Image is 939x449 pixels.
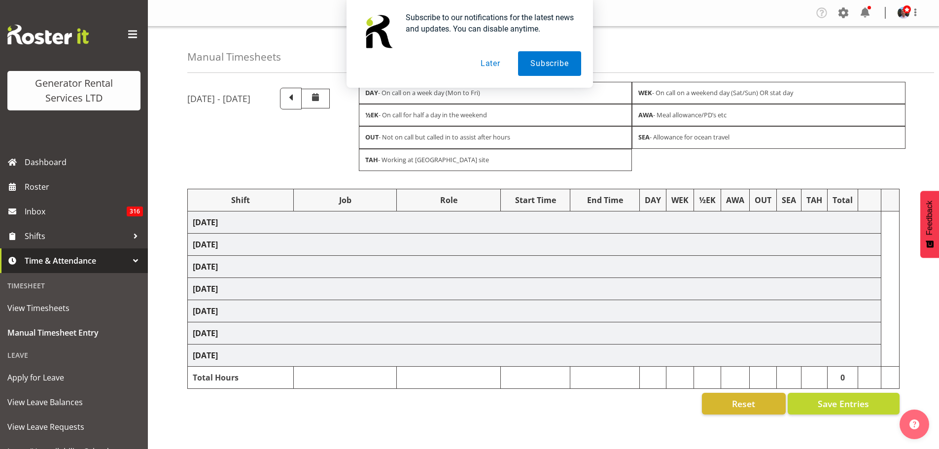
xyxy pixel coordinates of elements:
span: Time & Attendance [25,253,128,268]
span: Manual Timesheet Entry [7,325,140,340]
strong: OUT [365,133,379,141]
span: Inbox [25,204,127,219]
div: Timesheet [2,276,145,296]
div: End Time [575,194,634,206]
div: - Working at [GEOGRAPHIC_DATA] site [359,149,632,171]
td: [DATE] [188,277,881,300]
div: - On call on a week day (Mon to Fri) [359,82,632,104]
div: - Meal allowance/PD’s etc [632,104,905,126]
td: 0 [827,366,858,388]
div: Start Time [506,194,565,206]
span: Apply for Leave [7,370,140,385]
div: - Allowance for ocean travel [632,126,905,148]
a: View Timesheets [2,296,145,320]
div: OUT [755,194,771,206]
h5: [DATE] - [DATE] [187,93,250,104]
div: - On call on a weekend day (Sat/Sun) OR stat day [632,82,905,104]
span: Feedback [925,201,934,235]
span: View Timesheets [7,301,140,315]
div: Subscribe to our notifications for the latest news and updates. You can disable anytime. [398,12,581,35]
strong: AWA [638,110,653,119]
td: [DATE] [188,233,881,255]
td: [DATE] [188,344,881,366]
button: Reset [702,393,786,414]
div: Shift [193,194,288,206]
div: - Not on call but called in to assist after hours [359,126,632,148]
td: Total Hours [188,366,294,388]
button: Later [468,51,513,76]
div: WEK [671,194,689,206]
span: Roster [25,179,143,194]
td: [DATE] [188,322,881,344]
div: - On call for half a day in the weekend [359,104,632,126]
a: Apply for Leave [2,365,145,390]
button: Subscribe [518,51,581,76]
a: View Leave Requests [2,414,145,439]
div: Generator Rental Services LTD [17,76,131,105]
a: View Leave Balances [2,390,145,414]
td: [DATE] [188,300,881,322]
td: [DATE] [188,255,881,277]
div: TAH [806,194,822,206]
img: help-xxl-2.png [909,419,919,429]
td: [DATE] [188,211,881,233]
img: notification icon [358,12,398,51]
button: Feedback - Show survey [920,191,939,258]
div: Job [299,194,391,206]
div: AWA [726,194,744,206]
a: Manual Timesheet Entry [2,320,145,345]
strong: WEK [638,88,652,97]
span: Shifts [25,229,128,243]
span: View Leave Requests [7,419,140,434]
span: Reset [732,397,755,410]
strong: TAH [365,155,378,164]
button: Save Entries [788,393,900,414]
div: Total [833,194,853,206]
div: SEA [782,194,796,206]
strong: ½EK [365,110,379,119]
span: 316 [127,207,143,216]
span: Save Entries [818,397,869,410]
div: Role [402,194,495,206]
div: Leave [2,345,145,365]
span: View Leave Balances [7,395,140,410]
span: Dashboard [25,155,143,170]
strong: SEA [638,133,650,141]
div: ½EK [699,194,716,206]
div: DAY [645,194,661,206]
strong: DAY [365,88,378,97]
